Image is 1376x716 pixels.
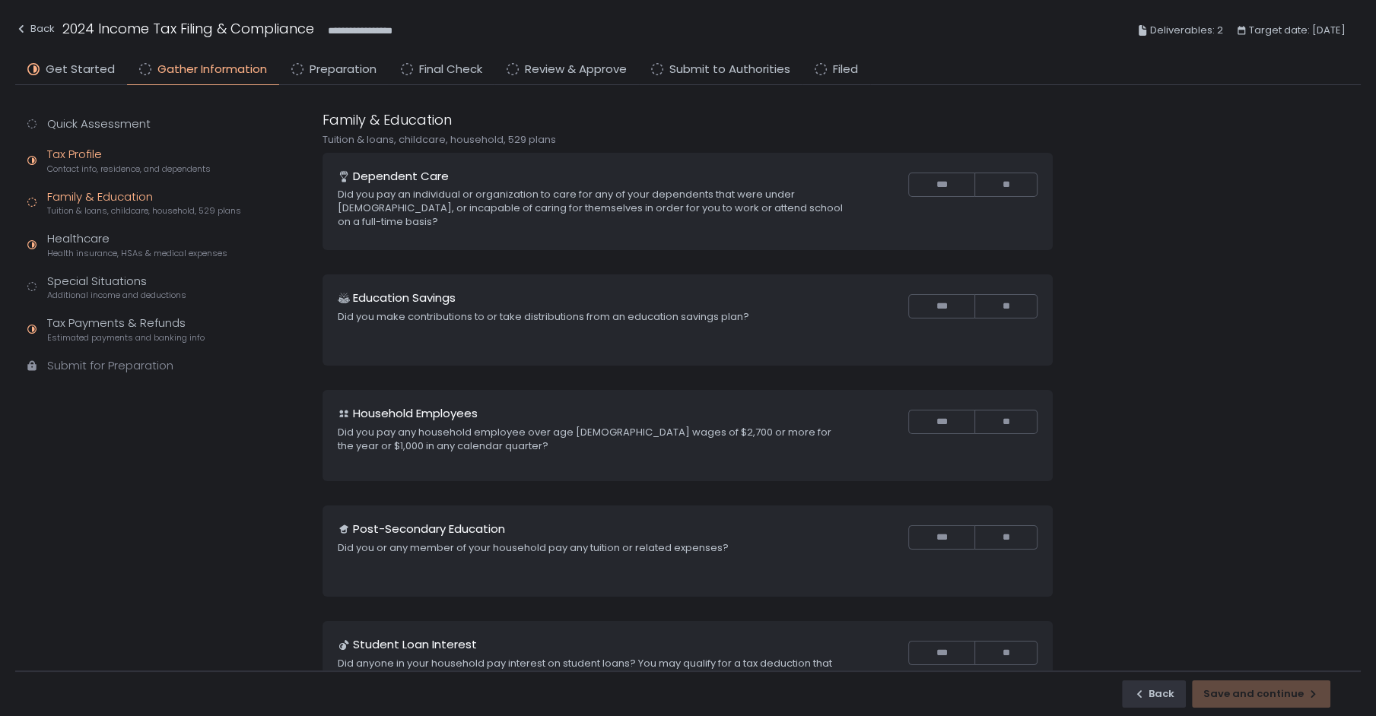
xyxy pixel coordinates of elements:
div: Back [15,20,55,38]
div: Did you pay an individual or organization to care for any of your dependents that were under [DEM... [338,188,847,229]
h1: Student Loan Interest [353,636,477,654]
div: Healthcare [47,230,227,259]
div: Submit for Preparation [47,357,173,375]
h1: Post-Secondary Education [353,521,505,538]
span: Final Check [419,61,482,78]
h1: Dependent Care [353,168,449,185]
span: Gather Information [157,61,267,78]
span: Review & Approve [525,61,627,78]
div: Tax Profile [47,146,211,175]
span: Tuition & loans, childcare, household, 529 plans [47,205,241,217]
span: Submit to Authorities [669,61,790,78]
div: Did you pay any household employee over age [DEMOGRAPHIC_DATA] wages of $2,700 or more for the ye... [338,426,847,453]
span: Get Started [46,61,115,78]
span: Preparation [310,61,377,78]
span: Deliverables: 2 [1150,21,1223,40]
span: Health insurance, HSAs & medical expenses [47,248,227,259]
button: Back [15,18,55,43]
h1: 2024 Income Tax Filing & Compliance [62,18,314,39]
div: Did you make contributions to or take distributions from an education savings plan? [338,310,847,324]
div: Did you or any member of your household pay any tuition or related expenses? [338,541,847,555]
span: Target date: [DATE] [1249,21,1346,40]
span: Estimated payments and banking info [47,332,205,344]
h1: Household Employees [353,405,478,423]
div: Tax Payments & Refunds [47,315,205,344]
h1: Education Savings [353,290,456,307]
div: Back [1133,687,1174,701]
span: Filed [833,61,858,78]
div: Quick Assessment [47,116,151,133]
div: Family & Education [47,189,241,217]
span: Contact info, residence, and dependents [47,163,211,175]
button: Back [1122,680,1186,708]
div: Did anyone in your household pay interest on student loans? You may qualify for a tax deduction t... [338,657,847,684]
h1: Family & Education [323,109,452,130]
div: Special Situations [47,273,186,302]
div: Tuition & loans, childcare, household, 529 plans [323,133,1053,147]
span: Additional income and deductions [47,290,186,301]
